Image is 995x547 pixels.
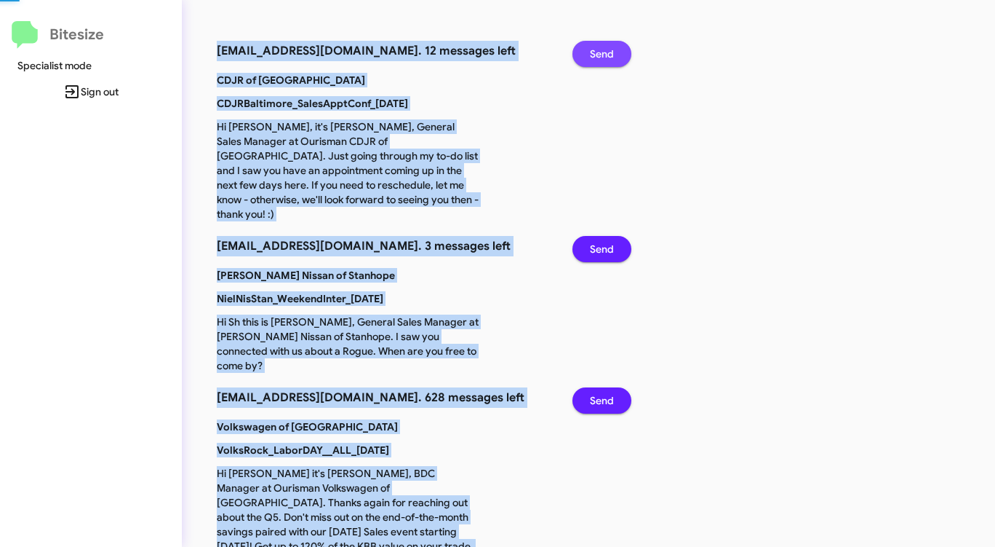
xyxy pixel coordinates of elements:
[217,387,551,408] h3: [EMAIL_ADDRESS][DOMAIN_NAME]. 628 messages left
[572,41,631,67] button: Send
[12,79,170,105] span: Sign out
[590,387,614,414] span: Send
[206,315,490,373] p: Hi Sh this is [PERSON_NAME], General Sales Manager at [PERSON_NAME] Nissan of Stanhope. I saw you...
[217,74,365,87] b: CDJR of [GEOGRAPHIC_DATA]
[12,21,104,49] a: Bitesize
[217,97,408,110] b: CDJRBaltimore_SalesApptConf_[DATE]
[590,236,614,262] span: Send
[217,269,395,282] b: [PERSON_NAME] Nissan of Stanhope
[572,236,631,262] button: Send
[217,420,398,433] b: Volkswagen of [GEOGRAPHIC_DATA]
[217,292,383,305] b: NielNisStan_WeekendInter_[DATE]
[590,41,614,67] span: Send
[217,236,551,256] h3: [EMAIL_ADDRESS][DOMAIN_NAME]. 3 messages left
[217,41,551,61] h3: [EMAIL_ADDRESS][DOMAIN_NAME]. 12 messages left
[572,387,631,414] button: Send
[206,119,490,221] p: Hi [PERSON_NAME], it's [PERSON_NAME], General Sales Manager at Ourisman CDJR of [GEOGRAPHIC_DATA]...
[217,444,389,457] b: VolksRock_LaborDAY__ALL_[DATE]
